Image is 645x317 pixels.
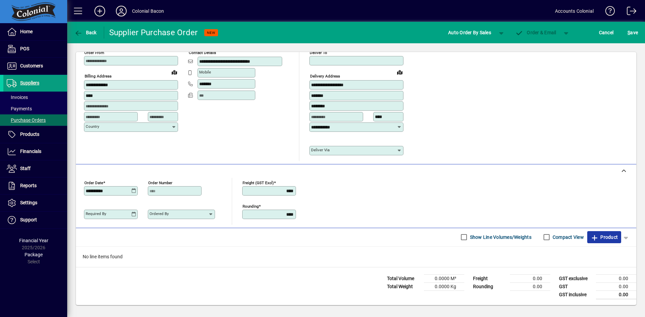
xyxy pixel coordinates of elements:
[84,180,103,185] mat-label: Order date
[591,232,618,243] span: Product
[76,247,636,267] div: No line items found
[424,274,464,282] td: 0.0000 M³
[7,106,32,111] span: Payments
[470,282,510,290] td: Rounding
[74,30,97,35] span: Back
[169,67,180,77] a: View on map
[243,180,274,185] mat-label: Freight (GST excl)
[310,50,327,55] mat-label: Deliver To
[394,67,405,77] a: View on map
[20,166,31,171] span: Staff
[3,103,67,114] a: Payments
[596,290,636,299] td: 0.00
[384,282,424,290] td: Total Weight
[622,1,637,23] a: Logout
[20,80,39,86] span: Suppliers
[512,27,560,39] button: Order & Email
[628,30,630,35] span: S
[25,252,43,257] span: Package
[20,183,37,188] span: Reports
[3,212,67,228] a: Support
[3,58,67,74] a: Customers
[3,177,67,194] a: Reports
[199,70,211,74] mat-label: Mobile
[3,92,67,103] a: Invoices
[384,274,424,282] td: Total Volume
[628,27,638,38] span: ave
[148,180,172,185] mat-label: Order number
[469,234,531,241] label: Show Line Volumes/Weights
[3,41,67,57] a: POS
[111,5,132,17] button: Profile
[67,27,104,39] app-page-header-button: Back
[311,148,330,152] mat-label: Deliver via
[3,114,67,126] a: Purchase Orders
[597,27,615,39] button: Cancel
[556,282,596,290] td: GST
[596,282,636,290] td: 0.00
[20,63,43,68] span: Customers
[73,27,98,39] button: Back
[3,143,67,160] a: Financials
[510,282,550,290] td: 0.00
[19,238,48,243] span: Financial Year
[3,160,67,177] a: Staff
[86,124,99,129] mat-label: Country
[109,27,198,38] div: Supplier Purchase Order
[448,27,491,38] span: Auto Order By Sales
[243,204,259,208] mat-label: Rounding
[7,95,28,100] span: Invoices
[556,274,596,282] td: GST exclusive
[20,29,33,34] span: Home
[515,30,556,35] span: Order & Email
[84,50,104,55] mat-label: Order from
[132,6,164,16] div: Colonial Bacon
[556,290,596,299] td: GST inclusive
[89,5,111,17] button: Add
[424,282,464,290] td: 0.0000 Kg
[445,27,494,39] button: Auto Order By Sales
[599,27,614,38] span: Cancel
[20,217,37,222] span: Support
[20,200,37,205] span: Settings
[555,6,594,16] div: Accounts Colonial
[551,234,584,241] label: Compact View
[20,131,39,137] span: Products
[510,274,550,282] td: 0.00
[3,23,67,40] a: Home
[207,31,215,35] span: NEW
[3,195,67,211] a: Settings
[20,46,29,51] span: POS
[600,1,615,23] a: Knowledge Base
[86,211,106,216] mat-label: Required by
[470,274,510,282] td: Freight
[587,231,621,243] button: Product
[20,149,41,154] span: Financials
[7,117,46,123] span: Purchase Orders
[626,27,640,39] button: Save
[3,126,67,143] a: Products
[149,211,169,216] mat-label: Ordered by
[596,274,636,282] td: 0.00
